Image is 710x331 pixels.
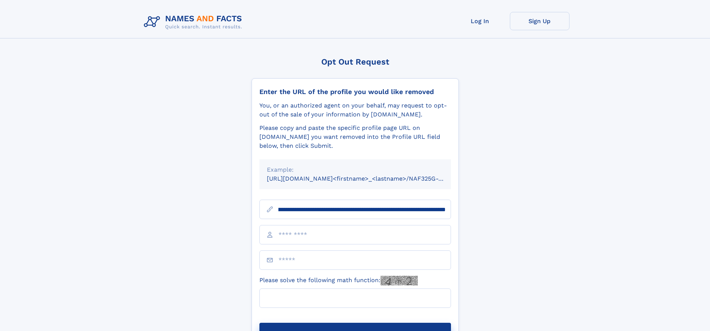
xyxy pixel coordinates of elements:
[510,12,569,30] a: Sign Up
[252,57,459,66] div: Opt Out Request
[259,88,451,96] div: Enter the URL of the profile you would like removed
[141,12,248,32] img: Logo Names and Facts
[259,276,418,285] label: Please solve the following math function:
[259,101,451,119] div: You, or an authorized agent on your behalf, may request to opt-out of the sale of your informatio...
[259,124,451,150] div: Please copy and paste the specific profile page URL on [DOMAIN_NAME] you want removed into the Pr...
[267,165,444,174] div: Example:
[267,175,465,182] small: [URL][DOMAIN_NAME]<firstname>_<lastname>/NAF325G-xxxxxxxx
[450,12,510,30] a: Log In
